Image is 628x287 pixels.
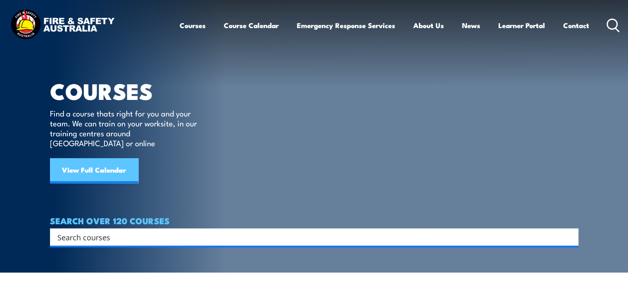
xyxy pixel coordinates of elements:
a: About Us [413,14,444,36]
a: Courses [180,14,206,36]
a: Learner Portal [498,14,545,36]
a: Course Calendar [224,14,279,36]
button: Search magnifier button [564,231,576,243]
h1: COURSES [50,81,209,100]
a: Emergency Response Services [297,14,395,36]
form: Search form [59,231,562,243]
input: Search input [57,231,560,243]
a: News [462,14,480,36]
a: View Full Calendar [50,158,138,183]
h4: SEARCH OVER 120 COURSES [50,216,578,225]
p: Find a course thats right for you and your team. We can train on your worksite, in our training c... [50,108,201,148]
a: Contact [563,14,589,36]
